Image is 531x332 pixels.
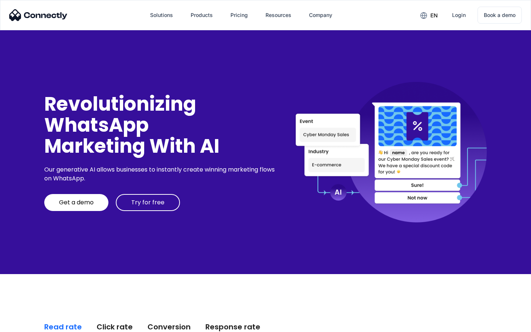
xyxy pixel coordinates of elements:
a: Book a demo [478,7,522,24]
div: Revolutionizing WhatsApp Marketing With AI [44,93,277,157]
div: Click rate [97,322,133,332]
div: Resources [265,10,291,20]
div: Read rate [44,322,82,332]
div: Products [191,10,213,20]
div: en [430,10,438,21]
img: Connectly Logo [9,9,67,21]
div: Response rate [205,322,260,332]
div: Solutions [150,10,173,20]
div: Company [309,10,332,20]
div: Conversion [147,322,191,332]
a: Pricing [225,6,254,24]
a: Try for free [116,194,180,211]
div: Pricing [230,10,248,20]
div: Try for free [131,199,164,206]
div: Login [452,10,466,20]
div: Get a demo [59,199,94,206]
a: Get a demo [44,194,108,211]
div: Our generative AI allows businesses to instantly create winning marketing flows on WhatsApp. [44,165,277,183]
a: Login [446,6,472,24]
